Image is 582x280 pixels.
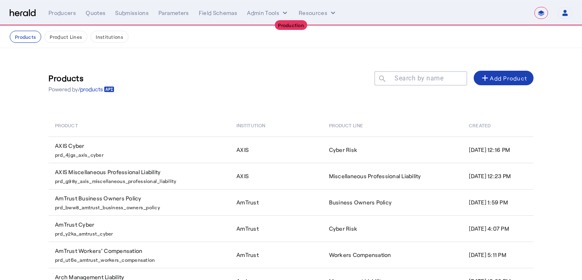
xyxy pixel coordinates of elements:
[299,9,337,17] button: Resources dropdown menu
[480,73,490,83] mat-icon: add
[55,229,227,237] p: prd_y2ka_amtrust_cyber
[462,242,533,268] td: [DATE] 5:11 PM
[55,202,227,211] p: prd_bww8_amtrust_business_owners_policy
[48,163,230,189] td: AXIS Miscellaneous Professional Liability
[199,9,238,17] div: Field Schemas
[230,215,323,242] td: AmTrust
[55,255,227,263] p: prd_ut6e_amtrust_workers_compensation
[48,114,230,137] th: Product
[86,9,105,17] div: Quotes
[230,114,323,137] th: Institution
[230,137,323,163] td: AXIS
[78,85,114,93] a: /products
[474,71,533,85] button: Add Product
[480,73,527,83] div: Add Product
[462,189,533,215] td: [DATE] 1:59 PM
[48,72,114,84] h3: Products
[55,150,227,158] p: prd_4jgs_axis_cyber
[323,114,463,137] th: Product Line
[247,9,289,17] button: internal dropdown menu
[48,189,230,215] td: AmTrust Business Owners Policy
[275,20,307,30] div: Production
[462,163,533,189] td: [DATE] 12:23 PM
[91,31,129,43] button: Institutions
[230,242,323,268] td: AmTrust
[323,163,463,189] td: Miscellaneous Professional Liability
[462,215,533,242] td: [DATE] 4:07 PM
[48,242,230,268] td: AmTrust Workers’ Compensation
[230,189,323,215] td: AmTrust
[462,114,533,137] th: Created
[323,215,463,242] td: Cyber Risk
[394,74,443,82] mat-label: Search by name
[48,137,230,163] td: AXIS Cyber
[323,137,463,163] td: Cyber Risk
[10,9,36,17] img: Herald Logo
[158,9,189,17] div: Parameters
[323,242,463,268] td: Workers Compensation
[48,85,114,93] p: Powered by
[48,9,76,17] div: Producers
[230,163,323,189] td: AXIS
[55,176,227,184] p: prd_g98y_axis_miscellaneous_professional_liability
[44,31,87,43] button: Product Lines
[323,189,463,215] td: Business Owners Policy
[10,31,41,43] button: Products
[374,74,388,84] mat-icon: search
[462,137,533,163] td: [DATE] 12:16 PM
[48,215,230,242] td: AmTrust Cyber
[115,9,149,17] div: Submissions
